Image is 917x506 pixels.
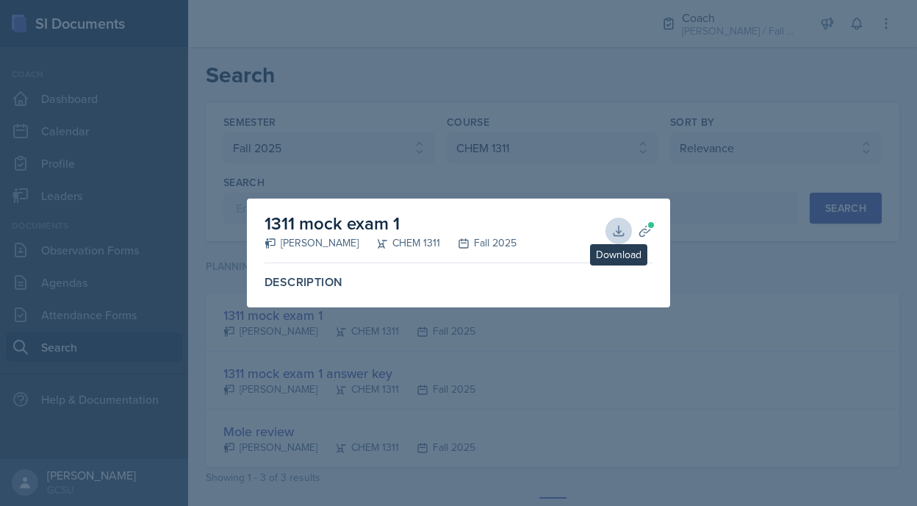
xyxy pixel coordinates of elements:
[440,235,517,251] div: Fall 2025
[265,275,652,290] label: Description
[265,210,517,237] h2: 1311 mock exam 1
[265,235,359,251] div: [PERSON_NAME]
[359,235,440,251] div: CHEM 1311
[605,218,632,244] button: Download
